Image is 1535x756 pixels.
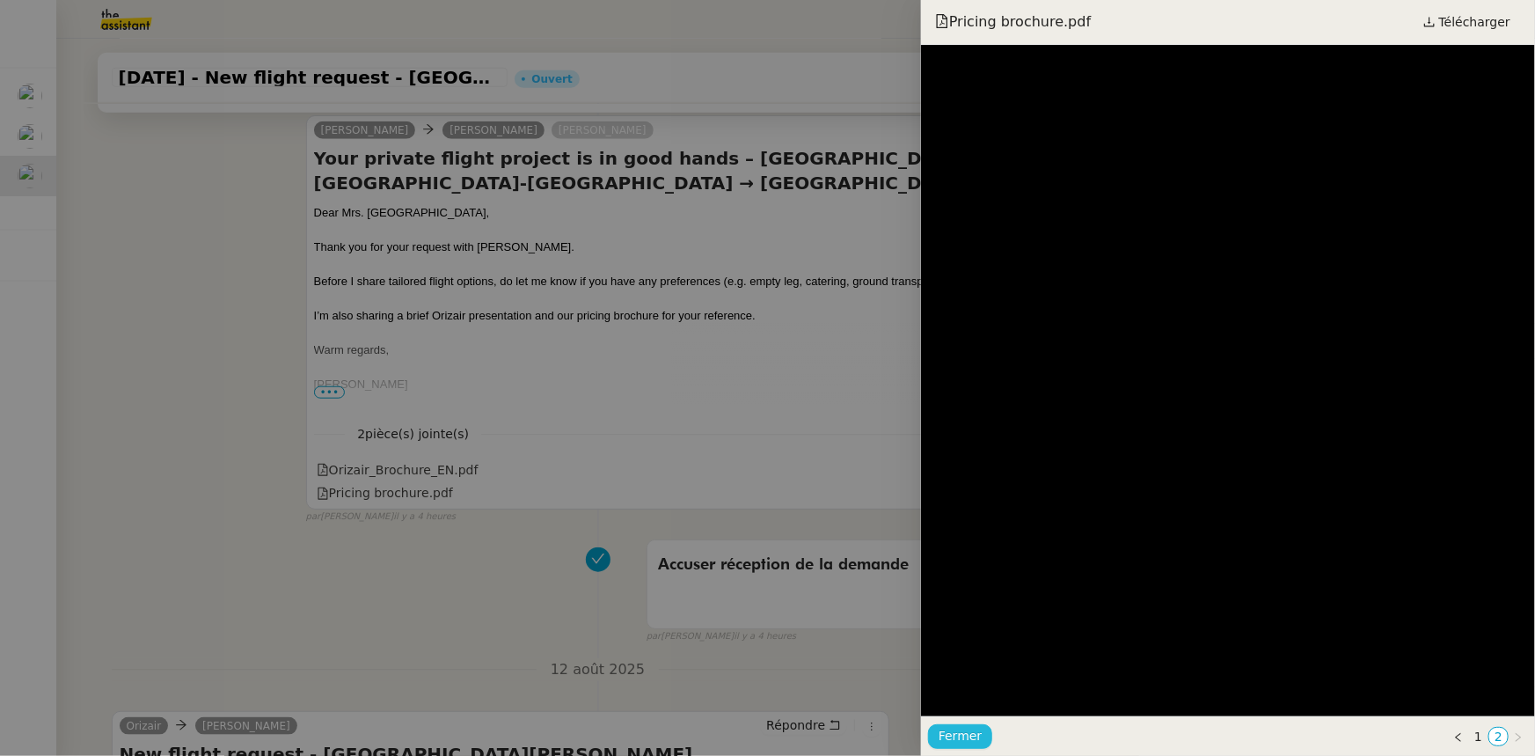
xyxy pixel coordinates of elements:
[1439,11,1510,33] span: Télécharger
[1413,10,1521,34] a: Télécharger
[1468,727,1488,746] li: 1
[928,724,992,749] button: Fermer
[1509,727,1528,746] button: Page suivante
[1469,728,1487,745] a: 1
[935,12,1091,32] span: Pricing brochure.pdf
[1489,728,1508,745] a: 2
[1449,727,1468,746] button: Page précédente
[939,726,982,746] span: Fermer
[1488,727,1509,746] li: 2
